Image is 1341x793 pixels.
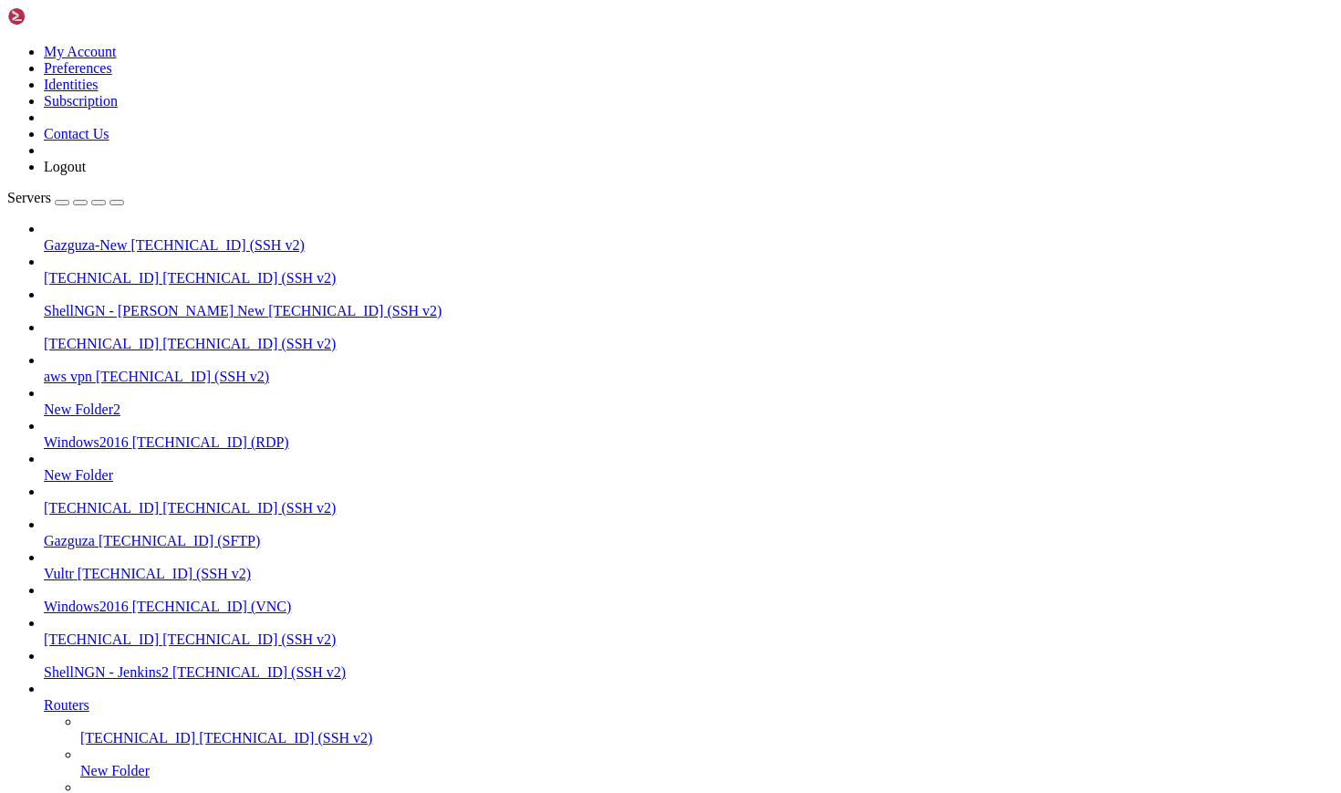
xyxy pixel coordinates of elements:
[132,599,292,614] span: [TECHNICAL_ID] (VNC)
[44,516,1334,549] li: Gazguza [TECHNICAL_ID] (SFTP)
[162,270,336,286] span: [TECHNICAL_ID] (SSH v2)
[44,599,129,614] span: Windows2016
[7,190,51,205] span: Servers
[44,77,99,92] a: Identities
[44,254,1334,287] li: [TECHNICAL_ID] [TECHNICAL_ID] (SSH v2)
[44,369,1334,385] a: aws vpn [TECHNICAL_ID] (SSH v2)
[44,615,1334,648] li: [TECHNICAL_ID] [TECHNICAL_ID] (SSH v2)
[44,451,1334,484] li: New Folder
[44,599,1334,615] a: Windows2016 [TECHNICAL_ID] (VNC)
[44,287,1334,319] li: ShellNGN - [PERSON_NAME] New [TECHNICAL_ID] (SSH v2)
[44,336,1334,352] a: [TECHNICAL_ID] [TECHNICAL_ID] (SSH v2)
[44,697,89,713] span: Routers
[44,566,1334,582] a: Vultr [TECHNICAL_ID] (SSH v2)
[44,336,159,351] span: [TECHNICAL_ID]
[162,500,336,516] span: [TECHNICAL_ID] (SSH v2)
[44,402,1334,418] a: New Folder2
[44,467,1334,484] a: New Folder
[44,500,1334,516] a: [TECHNICAL_ID] [TECHNICAL_ID] (SSH v2)
[199,730,372,746] span: [TECHNICAL_ID] (SSH v2)
[44,402,120,417] span: New Folder2
[7,7,112,26] img: Shellngn
[162,336,336,351] span: [TECHNICAL_ID] (SSH v2)
[44,582,1334,615] li: Windows2016 [TECHNICAL_ID] (VNC)
[44,418,1334,451] li: Windows2016 [TECHNICAL_ID] (RDP)
[44,664,169,680] span: ShellNGN - Jenkins2
[44,44,117,59] a: My Account
[44,385,1334,418] li: New Folder2
[44,631,1334,648] a: [TECHNICAL_ID] [TECHNICAL_ID] (SSH v2)
[44,434,129,450] span: Windows2016
[80,714,1334,746] li: [TECHNICAL_ID] [TECHNICAL_ID] (SSH v2)
[99,533,260,548] span: [TECHNICAL_ID] (SFTP)
[44,549,1334,582] li: Vultr [TECHNICAL_ID] (SSH v2)
[44,533,1334,549] a: Gazguza [TECHNICAL_ID] (SFTP)
[78,566,251,581] span: [TECHNICAL_ID] (SSH v2)
[44,697,1334,714] a: Routers
[80,763,1334,779] a: New Folder
[44,60,112,76] a: Preferences
[44,93,118,109] a: Subscription
[44,533,95,548] span: Gazguza
[44,319,1334,352] li: [TECHNICAL_ID] [TECHNICAL_ID] (SSH v2)
[7,190,124,205] a: Servers
[44,237,128,253] span: Gazguza-New
[44,237,1334,254] a: Gazguza-New [TECHNICAL_ID] (SSH v2)
[44,648,1334,681] li: ShellNGN - Jenkins2 [TECHNICAL_ID] (SSH v2)
[132,434,289,450] span: [TECHNICAL_ID] (RDP)
[44,467,113,483] span: New Folder
[44,500,159,516] span: [TECHNICAL_ID]
[44,484,1334,516] li: [TECHNICAL_ID] [TECHNICAL_ID] (SSH v2)
[131,237,305,253] span: [TECHNICAL_ID] (SSH v2)
[44,352,1334,385] li: aws vpn [TECHNICAL_ID] (SSH v2)
[44,631,159,647] span: [TECHNICAL_ID]
[44,270,159,286] span: [TECHNICAL_ID]
[96,369,269,384] span: [TECHNICAL_ID] (SSH v2)
[44,566,74,581] span: Vultr
[80,763,150,778] span: New Folder
[44,221,1334,254] li: Gazguza-New [TECHNICAL_ID] (SSH v2)
[80,730,1334,746] a: [TECHNICAL_ID] [TECHNICAL_ID] (SSH v2)
[44,303,265,318] span: ShellNGN - [PERSON_NAME] New
[268,303,442,318] span: [TECHNICAL_ID] (SSH v2)
[44,664,1334,681] a: ShellNGN - Jenkins2 [TECHNICAL_ID] (SSH v2)
[162,631,336,647] span: [TECHNICAL_ID] (SSH v2)
[44,126,109,141] a: Contact Us
[44,270,1334,287] a: [TECHNICAL_ID] [TECHNICAL_ID] (SSH v2)
[44,434,1334,451] a: Windows2016 [TECHNICAL_ID] (RDP)
[172,664,346,680] span: [TECHNICAL_ID] (SSH v2)
[44,369,92,384] span: aws vpn
[80,730,195,746] span: [TECHNICAL_ID]
[80,746,1334,779] li: New Folder
[44,159,86,174] a: Logout
[44,303,1334,319] a: ShellNGN - [PERSON_NAME] New [TECHNICAL_ID] (SSH v2)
